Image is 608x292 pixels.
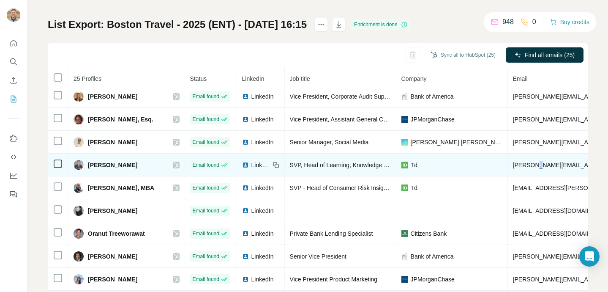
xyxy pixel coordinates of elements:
span: [PERSON_NAME], Esq. [88,115,153,124]
span: [PERSON_NAME] [PERSON_NAME] [411,138,502,146]
img: LinkedIn logo [242,230,249,237]
span: LinkedIn [251,207,274,215]
span: [PERSON_NAME] [88,161,137,169]
span: JPMorganChase [411,115,455,124]
span: Email found [193,161,219,169]
span: Email found [193,116,219,123]
img: LinkedIn logo [242,185,249,191]
button: Enrich CSV [7,73,20,88]
span: Senior Manager, Social Media [290,139,369,146]
span: Email found [193,138,219,146]
button: Search [7,54,20,69]
span: Email found [193,275,219,283]
img: LinkedIn logo [242,162,249,168]
span: Status [190,75,207,82]
span: LinkedIn [251,275,274,284]
div: Open Intercom Messenger [579,246,600,267]
span: [PERSON_NAME] [88,92,137,101]
img: LinkedIn logo [242,93,249,100]
span: Email found [193,184,219,192]
img: Avatar [74,183,84,193]
img: Avatar [74,229,84,239]
span: LinkedIn [242,75,264,82]
span: Vice President, Corporate Audit Supervisor - Regulatory Reporting [290,93,463,100]
span: Company [401,75,427,82]
img: Avatar [74,160,84,170]
span: Td [411,184,417,192]
span: Vice President Product Marketing [290,276,378,283]
img: LinkedIn logo [242,253,249,260]
img: company-logo [401,139,408,146]
span: 25 Profiles [74,75,101,82]
button: Dashboard [7,168,20,183]
span: Email found [193,207,219,215]
p: 0 [532,17,536,27]
span: Citizens Bank [411,229,447,238]
img: company-logo [401,162,408,168]
span: Email found [193,93,219,100]
span: LinkedIn [251,138,274,146]
img: company-logo [401,185,408,191]
p: 948 [502,17,514,27]
span: Email found [193,230,219,237]
div: Enrichment is done [352,19,410,30]
span: Vice President, Assistant General Counsel - Home Lending Capital Markets [290,116,487,123]
span: Senior Vice President [290,253,346,260]
button: Feedback [7,187,20,202]
button: My lists [7,91,20,107]
button: Buy credits [550,16,589,28]
span: Private Bank Lending Specialist [290,230,373,237]
img: Avatar [74,91,84,102]
img: Avatar [74,251,84,262]
img: Avatar [74,137,84,147]
img: company-logo [401,276,408,283]
span: [PERSON_NAME] [88,275,137,284]
span: SVP - Head of Consumer Risk Insights & Implementation [290,185,439,191]
span: LinkedIn [251,92,274,101]
img: company-logo [401,230,408,237]
span: Job title [290,75,310,82]
button: Find all emails (25) [506,47,583,63]
span: LinkedIn [251,115,274,124]
img: LinkedIn logo [242,139,249,146]
span: Oranut Treeworawat [88,229,145,238]
span: Find all emails (25) [525,51,575,59]
span: [PERSON_NAME] [88,138,137,146]
img: LinkedIn logo [242,116,249,123]
span: [PERSON_NAME], MBA [88,184,154,192]
img: Avatar [74,206,84,216]
button: Quick start [7,36,20,51]
img: Avatar [74,114,84,124]
span: Email found [193,253,219,260]
span: LinkedIn [251,161,270,169]
span: LinkedIn [251,229,274,238]
button: Use Surfe on LinkedIn [7,131,20,146]
button: Sync all to HubSpot (25) [425,49,502,61]
span: [PERSON_NAME] [88,252,137,261]
span: JPMorganChase [411,275,455,284]
span: Td [411,161,417,169]
img: Avatar [7,8,20,22]
img: company-logo [401,116,408,123]
button: actions [314,18,328,31]
button: Use Surfe API [7,149,20,165]
span: Bank of America [411,92,454,101]
h1: List Export: Boston Travel - 2025 (ENT) - [DATE] 16:15 [48,18,307,31]
span: LinkedIn [251,252,274,261]
span: Bank of America [411,252,454,261]
img: Avatar [74,274,84,284]
span: LinkedIn [251,184,274,192]
span: Email [513,75,528,82]
img: LinkedIn logo [242,276,249,283]
img: LinkedIn logo [242,207,249,214]
span: [PERSON_NAME] [88,207,137,215]
span: SVP, Head of Learning, Knowledge & Confidence [290,162,419,168]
